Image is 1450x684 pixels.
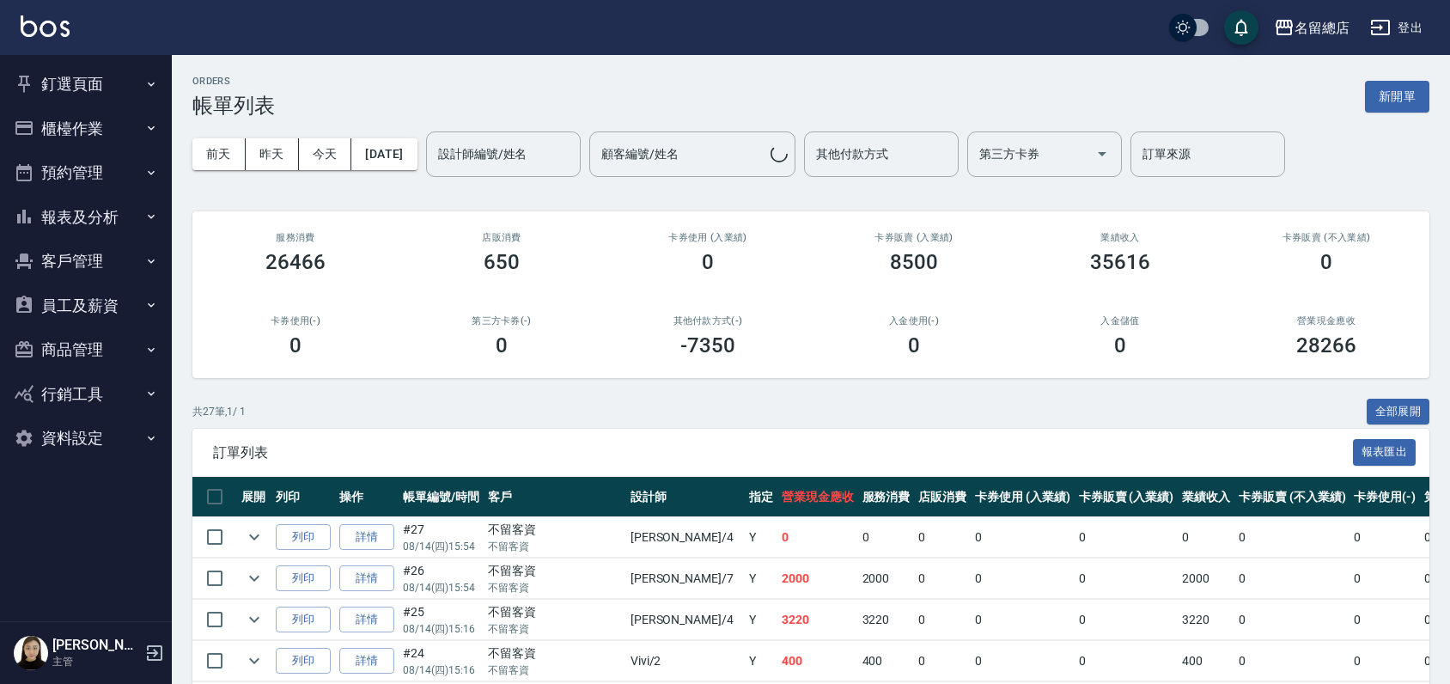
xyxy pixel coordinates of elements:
a: 詳情 [339,607,394,633]
p: 08/14 (四) 15:54 [403,580,479,595]
h3: 26466 [265,250,326,274]
td: 0 [1349,517,1420,558]
th: 卡券販賣 (不入業績) [1234,477,1349,517]
td: 0 [1234,600,1349,640]
h3: 650 [484,250,520,274]
h3: 0 [1114,333,1126,357]
th: 業績收入 [1178,477,1234,517]
td: 0 [971,559,1075,599]
th: 列印 [271,477,335,517]
td: 3220 [858,600,915,640]
h2: 卡券使用 (入業績) [625,232,790,243]
td: #25 [399,600,484,640]
td: 3220 [777,600,858,640]
h5: [PERSON_NAME] [52,637,140,654]
div: 不留客資 [488,644,622,663]
th: 客戶 [484,477,626,517]
button: 列印 [276,524,331,551]
button: 商品管理 [7,327,165,372]
a: 報表匯出 [1353,443,1416,460]
button: 登出 [1363,12,1429,44]
td: 2000 [1178,559,1234,599]
td: 0 [971,600,1075,640]
h2: 卡券販賣 (入業績) [832,232,996,243]
h3: 0 [702,250,714,274]
button: 全部展開 [1367,399,1430,425]
td: 0 [1234,559,1349,599]
span: 訂單列表 [213,444,1353,461]
th: 卡券使用 (入業績) [971,477,1075,517]
h2: 第三方卡券(-) [419,315,584,327]
th: 指定 [745,477,777,517]
h3: 0 [1320,250,1332,274]
td: 0 [858,517,915,558]
button: 報表匯出 [1353,439,1416,466]
h3: 0 [908,333,920,357]
td: 0 [914,559,971,599]
h3: 服務消費 [213,232,378,243]
td: 0 [777,517,858,558]
button: 列印 [276,607,331,633]
button: 報表及分析 [7,195,165,240]
td: 0 [914,641,971,681]
button: 櫃檯作業 [7,107,165,151]
a: 詳情 [339,648,394,675]
p: 不留客資 [488,621,622,637]
td: [PERSON_NAME] /7 [626,559,745,599]
td: [PERSON_NAME] /4 [626,600,745,640]
button: 新開單 [1365,81,1429,113]
td: 0 [1349,641,1420,681]
td: 2000 [858,559,915,599]
h3: -7350 [680,333,735,357]
td: 3220 [1178,600,1234,640]
p: 08/14 (四) 15:16 [403,621,479,637]
td: 2000 [777,559,858,599]
button: 列印 [276,565,331,592]
td: #27 [399,517,484,558]
a: 新開單 [1365,88,1429,104]
th: 設計師 [626,477,745,517]
h3: 28266 [1296,333,1356,357]
button: Open [1088,140,1116,168]
h2: 入金使用(-) [832,315,996,327]
td: 0 [1075,559,1179,599]
button: 員工及薪資 [7,284,165,328]
h3: 0 [496,333,508,357]
button: 前天 [192,138,246,170]
td: #24 [399,641,484,681]
h2: ORDERS [192,76,275,87]
td: Vivi /2 [626,641,745,681]
p: 08/14 (四) 15:16 [403,663,479,678]
button: expand row [241,524,267,550]
td: 0 [914,600,971,640]
p: 不留客資 [488,580,622,595]
h2: 卡券販賣 (不入業績) [1244,232,1409,243]
a: 詳情 [339,565,394,592]
td: Y [745,600,777,640]
th: 操作 [335,477,399,517]
td: 400 [777,641,858,681]
img: Person [14,636,48,670]
th: 店販消費 [914,477,971,517]
button: 客戶管理 [7,239,165,284]
div: 不留客資 [488,603,622,621]
button: expand row [241,607,267,632]
a: 詳情 [339,524,394,551]
button: expand row [241,648,267,674]
h2: 卡券使用(-) [213,315,378,327]
p: 08/14 (四) 15:54 [403,539,479,554]
button: [DATE] [351,138,417,170]
button: 列印 [276,648,331,675]
td: 0 [971,517,1075,558]
button: 行銷工具 [7,372,165,417]
h2: 入金儲值 [1038,315,1203,327]
td: 0 [1075,641,1179,681]
td: Y [745,517,777,558]
th: 服務消費 [858,477,915,517]
td: 0 [1234,641,1349,681]
p: 主管 [52,654,140,669]
td: 0 [1349,600,1420,640]
button: 今天 [299,138,352,170]
div: 不留客資 [488,521,622,539]
button: 釘選頁面 [7,62,165,107]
